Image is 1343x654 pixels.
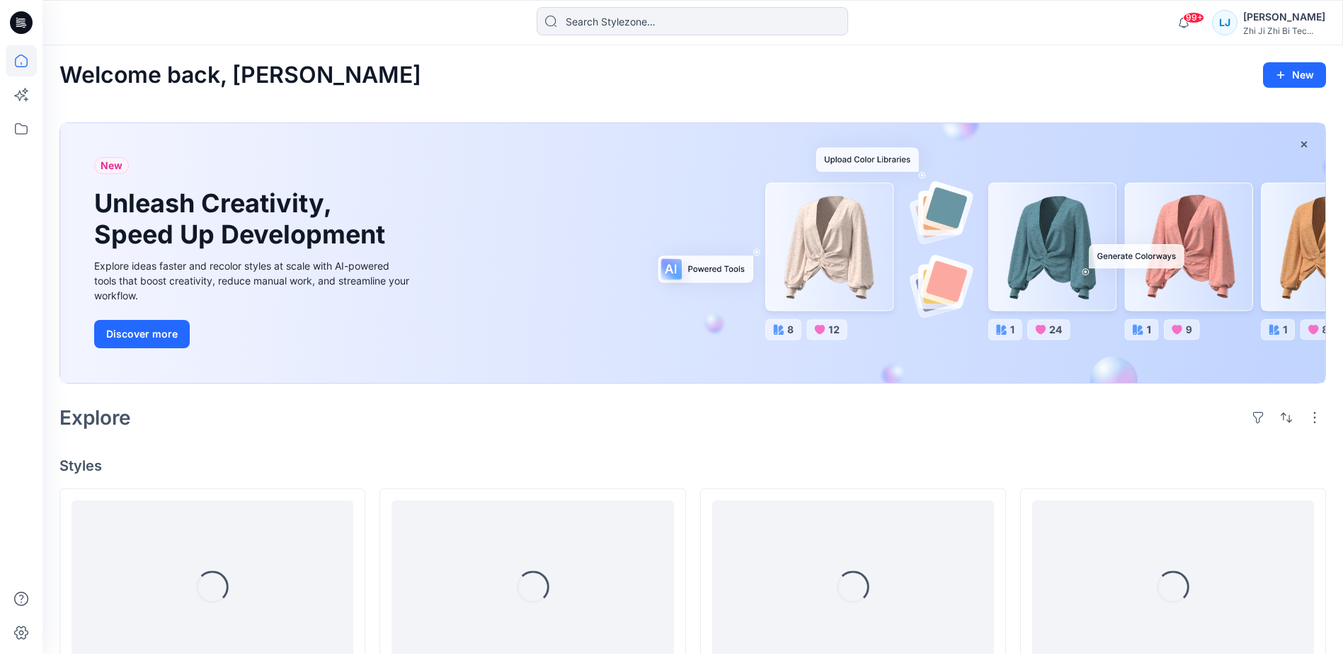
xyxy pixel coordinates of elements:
[94,320,190,348] button: Discover more
[59,457,1326,474] h4: Styles
[59,62,421,88] h2: Welcome back, [PERSON_NAME]
[1263,62,1326,88] button: New
[94,188,392,249] h1: Unleash Creativity, Speed Up Development
[94,258,413,303] div: Explore ideas faster and recolor styles at scale with AI-powered tools that boost creativity, red...
[537,7,848,35] input: Search Stylezone…
[101,157,122,174] span: New
[1212,10,1238,35] div: LJ
[94,320,413,348] a: Discover more
[1183,12,1204,23] span: 99+
[59,406,131,429] h2: Explore
[1243,25,1325,36] div: Zhi Ji Zhi Bi Tec...
[1243,8,1325,25] div: [PERSON_NAME]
